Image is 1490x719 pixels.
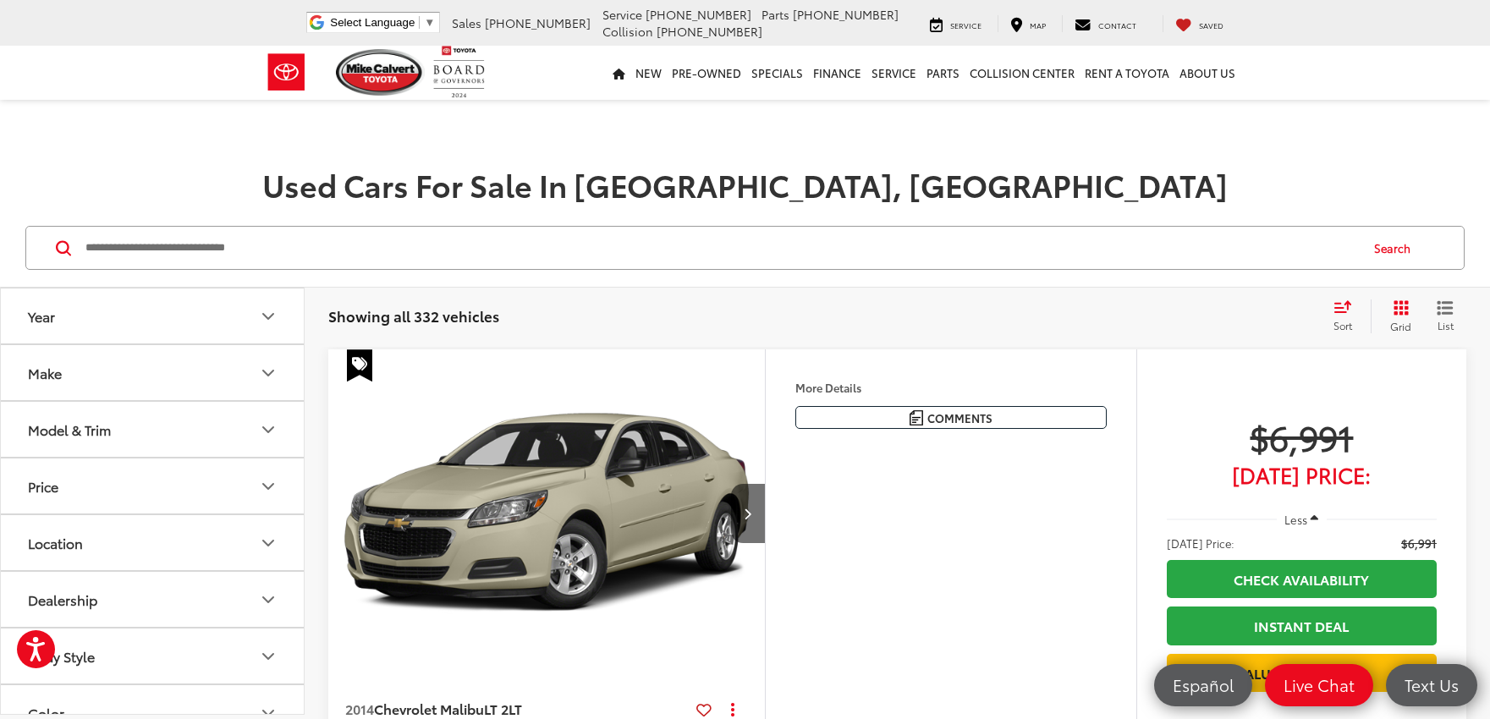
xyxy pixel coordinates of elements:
[1,572,305,627] button: DealershipDealership
[1401,535,1437,552] span: $6,991
[327,349,767,678] img: 2014 Chevrolet Malibu LT 2LT
[452,14,481,31] span: Sales
[258,646,278,667] div: Body Style
[1062,15,1149,32] a: Contact
[657,23,762,40] span: [PHONE_NUMBER]
[328,305,499,326] span: Showing all 332 vehicles
[28,308,55,324] div: Year
[258,590,278,610] div: Dealership
[1390,319,1411,333] span: Grid
[1,628,305,683] button: Body StyleBody Style
[761,6,789,23] span: Parts
[1,458,305,513] button: PricePrice
[1154,664,1252,706] a: Español
[917,15,994,32] a: Service
[808,46,866,100] a: Finance
[84,228,1358,268] input: Search by Make, Model, or Keyword
[336,49,426,96] img: Mike Calvert Toyota
[998,15,1058,32] a: Map
[1358,227,1435,269] button: Search
[795,406,1107,429] button: Comments
[866,46,921,100] a: Service
[795,381,1107,393] h4: More Details
[921,46,965,100] a: Parts
[646,6,751,23] span: [PHONE_NUMBER]
[1424,299,1466,333] button: List View
[1325,299,1371,333] button: Select sort value
[1199,19,1223,30] span: Saved
[1386,664,1477,706] a: Text Us
[345,700,690,718] a: 2014Chevrolet MalibuLT 2LT
[608,46,630,100] a: Home
[28,535,83,551] div: Location
[28,648,95,664] div: Body Style
[347,349,372,381] span: Special
[1167,606,1437,645] a: Instant Deal
[731,484,765,543] button: Next image
[630,46,667,100] a: New
[327,349,767,678] a: 2014 Chevrolet Malibu LT 2LT2014 Chevrolet Malibu LT 2LT2014 Chevrolet Malibu LT 2LT2014 Chevrole...
[1167,415,1437,458] span: $6,991
[1265,664,1373,706] a: Live Chat
[1167,654,1437,692] a: Value Your Trade
[28,365,62,381] div: Make
[1,515,305,570] button: LocationLocation
[1,402,305,457] button: Model & TrimModel & Trim
[330,16,435,29] a: Select Language​
[910,410,923,425] img: Comments
[1164,674,1242,695] span: Español
[793,6,899,23] span: [PHONE_NUMBER]
[1163,15,1236,32] a: My Saved Vehicles
[1167,535,1234,552] span: [DATE] Price:
[1333,318,1352,332] span: Sort
[28,591,97,607] div: Dealership
[602,6,642,23] span: Service
[1275,674,1363,695] span: Live Chat
[484,699,522,718] span: LT 2LT
[1167,560,1437,598] a: Check Availability
[485,14,591,31] span: [PHONE_NUMBER]
[258,306,278,327] div: Year
[424,16,435,29] span: ▼
[1396,674,1467,695] span: Text Us
[330,16,415,29] span: Select Language
[28,421,111,437] div: Model & Trim
[1,345,305,400] button: MakeMake
[731,702,734,716] span: dropdown dots
[1437,318,1454,332] span: List
[327,349,767,678] div: 2014 Chevrolet Malibu LT 2LT 0
[1371,299,1424,333] button: Grid View
[345,699,374,718] span: 2014
[1277,504,1328,535] button: Less
[602,23,653,40] span: Collision
[950,19,981,30] span: Service
[258,420,278,440] div: Model & Trim
[258,476,278,497] div: Price
[667,46,746,100] a: Pre-Owned
[1,288,305,343] button: YearYear
[1174,46,1240,100] a: About Us
[1284,512,1307,527] span: Less
[1080,46,1174,100] a: Rent a Toyota
[927,410,992,426] span: Comments
[1030,19,1046,30] span: Map
[1098,19,1136,30] span: Contact
[419,16,420,29] span: ​
[746,46,808,100] a: Specials
[258,363,278,383] div: Make
[1167,466,1437,483] span: [DATE] Price:
[255,45,318,100] img: Toyota
[965,46,1080,100] a: Collision Center
[258,533,278,553] div: Location
[374,699,484,718] span: Chevrolet Malibu
[28,478,58,494] div: Price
